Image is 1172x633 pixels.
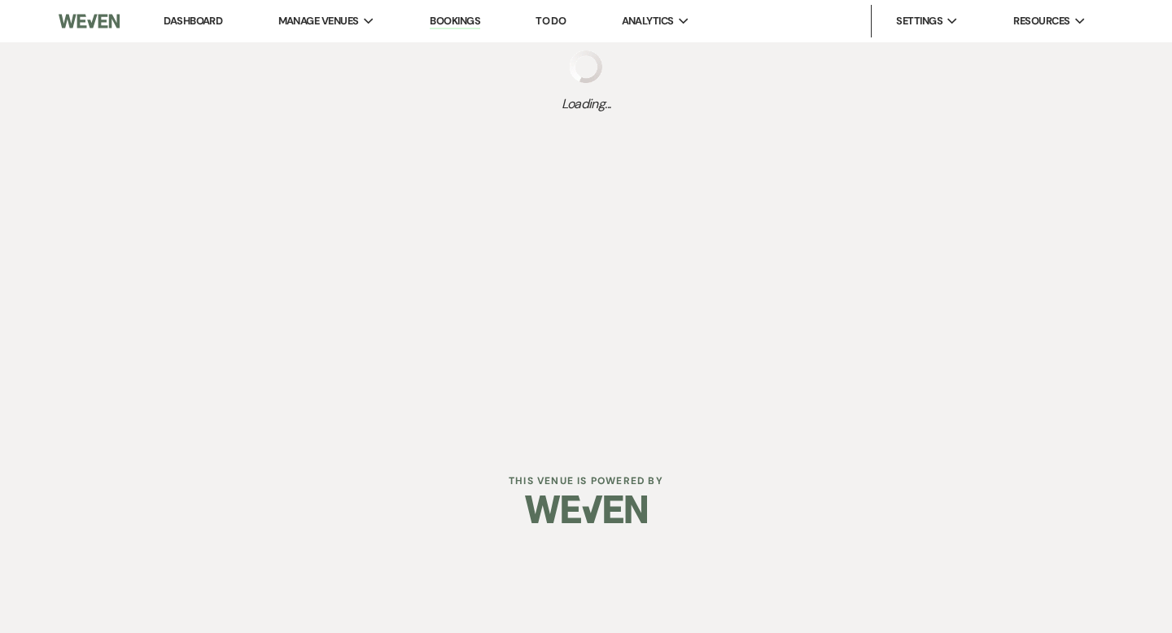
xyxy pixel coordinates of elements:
a: Bookings [430,14,480,29]
a: Dashboard [164,14,222,28]
a: To Do [536,14,566,28]
img: loading spinner [570,50,602,83]
img: Weven Logo [525,481,647,538]
span: Analytics [622,13,674,29]
span: Manage Venues [278,13,359,29]
span: Settings [896,13,942,29]
span: Loading... [562,94,611,114]
span: Resources [1013,13,1069,29]
img: Weven Logo [59,4,120,38]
